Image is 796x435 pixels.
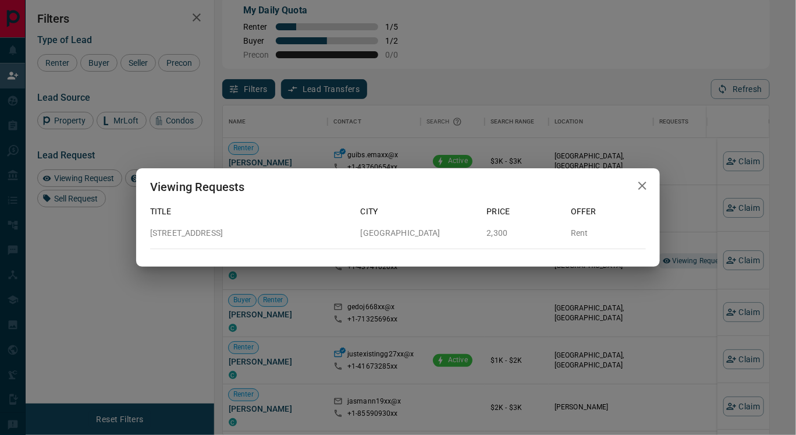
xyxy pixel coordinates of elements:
h2: Viewing Requests [136,168,258,206]
p: Rent [571,227,646,239]
p: 2,300 [487,227,562,239]
p: Title [150,206,351,218]
p: Price [487,206,562,218]
p: Offer [571,206,646,218]
p: [GEOGRAPHIC_DATA] [361,227,478,239]
p: City [361,206,478,218]
p: [STREET_ADDRESS] [150,227,351,239]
